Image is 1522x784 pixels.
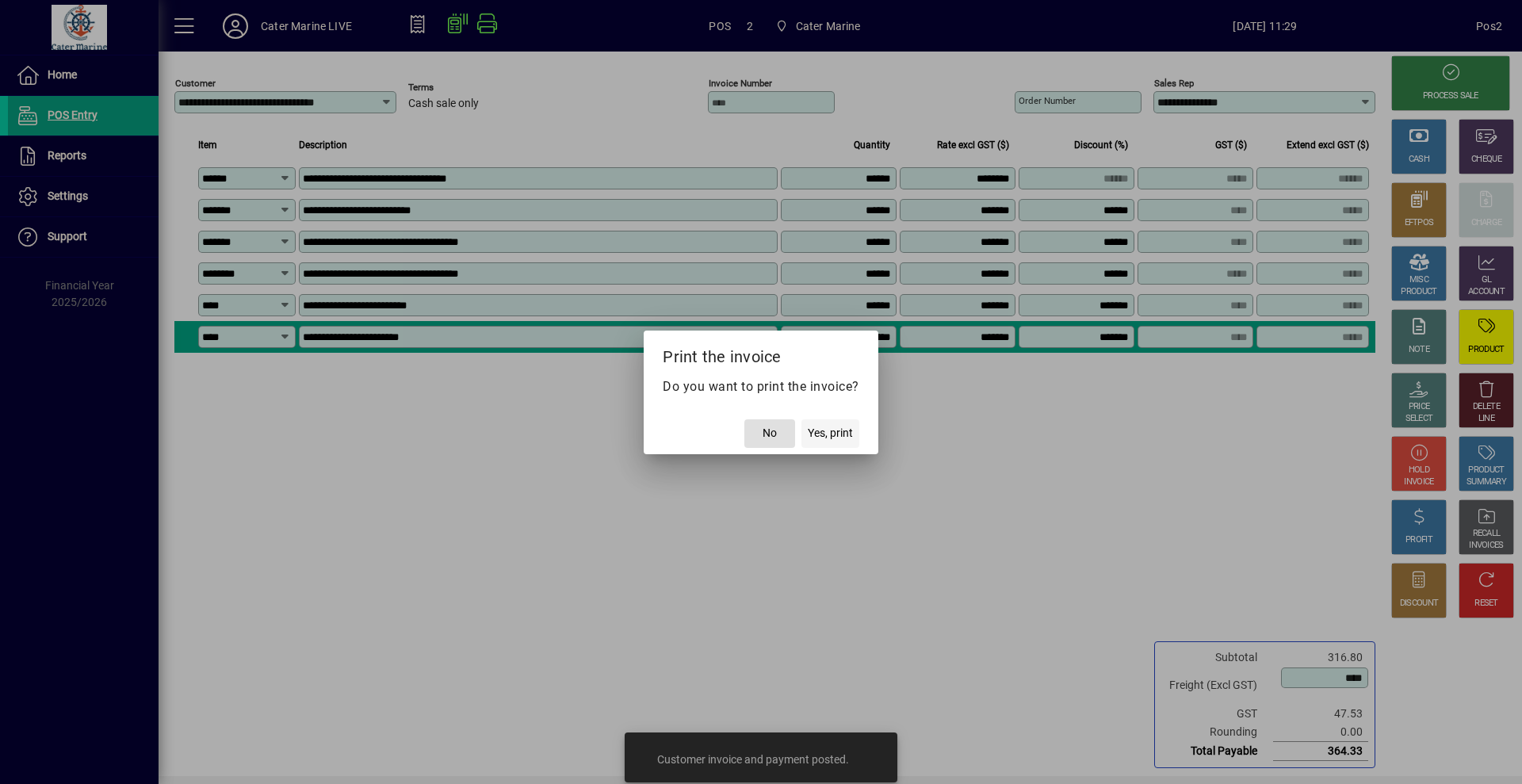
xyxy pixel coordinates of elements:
button: No [744,419,795,448]
p: Do you want to print the invoice? [663,377,859,396]
button: Yes, print [801,419,859,448]
span: No [763,425,777,442]
span: Yes, print [808,425,853,442]
h2: Print the invoice [644,331,878,377]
